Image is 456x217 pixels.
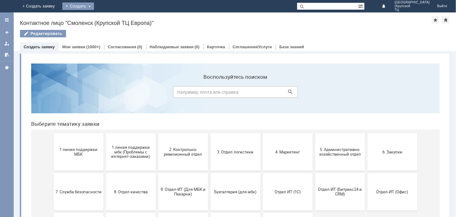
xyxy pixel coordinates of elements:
span: Финансовый отдел [29,171,75,175]
span: Это соглашение не активно! [134,168,180,178]
button: Финансовый отдел [27,154,77,192]
div: Сделать домашней страницей [442,16,449,24]
span: Отдел ИТ (1С) [239,131,285,135]
span: ТЦ [395,8,430,12]
a: Мои заявки [62,45,85,49]
a: База знаний [279,45,304,49]
input: Например, почта или справка [147,28,272,39]
span: [PERSON_NAME]. Услуги ИТ для МБК (оформляет L1) [186,166,232,180]
div: (1000+) [86,45,100,49]
button: Бухгалтерия (для мбк) [184,115,234,152]
div: (0) [137,45,142,49]
button: 5. Административно-хозяйственный отдел [289,75,339,112]
span: Франчайзинг [82,171,128,175]
span: Отдел-ИТ (Битрикс24 и CRM) [291,129,337,138]
div: Создать [62,2,94,10]
span: 1 линия поддержки МБК [29,89,75,98]
span: Расширенный поиск [358,3,364,9]
button: 2. Контрольно-ревизионный отдел [132,75,182,112]
div: (0) [195,45,200,49]
button: 1 линия поддержки мбк (Проблемы с интернет-заказами) [80,75,130,112]
span: 8. Отдел качества [82,131,128,135]
span: 1 линия поддержки мбк (Проблемы с интернет-заказами) [82,86,128,100]
button: [PERSON_NAME]. Услуги ИТ для МБК (оформляет L1) [184,154,234,192]
a: Согласования [108,45,136,49]
button: 7. Служба безопасности [27,115,77,152]
span: 7. Служба безопасности [29,131,75,135]
div: Добавить в избранное [432,16,439,24]
span: Отдел-ИТ (Офис) [343,131,389,135]
span: 3. Отдел логистики [186,91,232,96]
button: Франчайзинг [80,154,130,192]
a: Мои заявки [2,39,12,49]
span: 5. Административно-хозяйственный отдел [291,89,337,98]
button: не актуален [237,154,287,192]
label: Воспользуйтесь поиском [147,15,272,21]
a: Наблюдаемые заявки [150,45,194,49]
a: Мои согласования [2,50,12,60]
header: Выберите тематику заявки [5,62,414,68]
button: 3. Отдел логистики [184,75,234,112]
button: Отдел ИТ (1С) [237,115,287,152]
button: 8. Отдел качества [80,115,130,152]
button: 1 линия поддержки МБК [27,75,77,112]
button: 9. Отдел-ИТ (Для МБК и Пекарни) [132,115,182,152]
span: (Крупской [395,4,430,8]
span: не актуален [239,171,285,175]
a: Создать заявку [2,27,12,37]
button: Это соглашение не активно! [132,154,182,192]
button: 4. Маркетинг [237,75,287,112]
span: 9. Отдел-ИТ (Для МБК и Пекарни) [134,129,180,138]
span: [GEOGRAPHIC_DATA] [395,1,430,4]
button: Отдел-ИТ (Офис) [341,115,391,152]
a: Создать заявку [24,45,55,49]
button: 6. Закупки [341,75,391,112]
button: Отдел-ИТ (Битрикс24 и CRM) [289,115,339,152]
a: Соглашения/Услуги [233,45,272,49]
a: Карточка [207,45,225,49]
span: 4. Маркетинг [239,91,285,96]
span: Бухгалтерия (для мбк) [186,131,232,135]
span: 2. Контрольно-ревизионный отдел [134,89,180,98]
span: 6. Закупки [343,91,389,96]
div: Контактное лицо "Смоленск (Крупской ТЦ Европа)" [20,20,432,26]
